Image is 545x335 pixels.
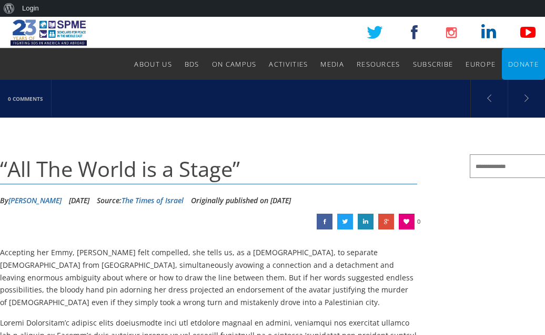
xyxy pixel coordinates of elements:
a: On Campus [212,48,257,80]
div: Source: [97,193,184,208]
span: Subscribe [413,59,453,69]
a: [PERSON_NAME] [8,195,62,205]
span: BDS [185,59,199,69]
span: Media [320,59,344,69]
span: On Campus [212,59,257,69]
span: Resources [357,59,400,69]
li: [DATE] [69,193,89,208]
span: Activities [269,59,308,69]
a: Subscribe [413,48,453,80]
a: About Us [134,48,171,80]
a: “All The World is a Stage” [317,214,332,229]
a: The Times of Israel [122,195,184,205]
li: Originally published on [DATE] [191,193,291,208]
a: Europe [466,48,496,80]
a: “All The World is a Stage” [337,214,353,229]
a: Media [320,48,344,80]
a: Resources [357,48,400,80]
span: Donate [508,59,539,69]
a: “All The World is a Stage” [378,214,394,229]
span: About Us [134,59,171,69]
img: SPME [11,17,87,48]
span: 0 [417,214,420,229]
a: BDS [185,48,199,80]
a: “All The World is a Stage” [358,214,374,229]
a: Donate [508,48,539,80]
span: Europe [466,59,496,69]
a: Activities [269,48,308,80]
